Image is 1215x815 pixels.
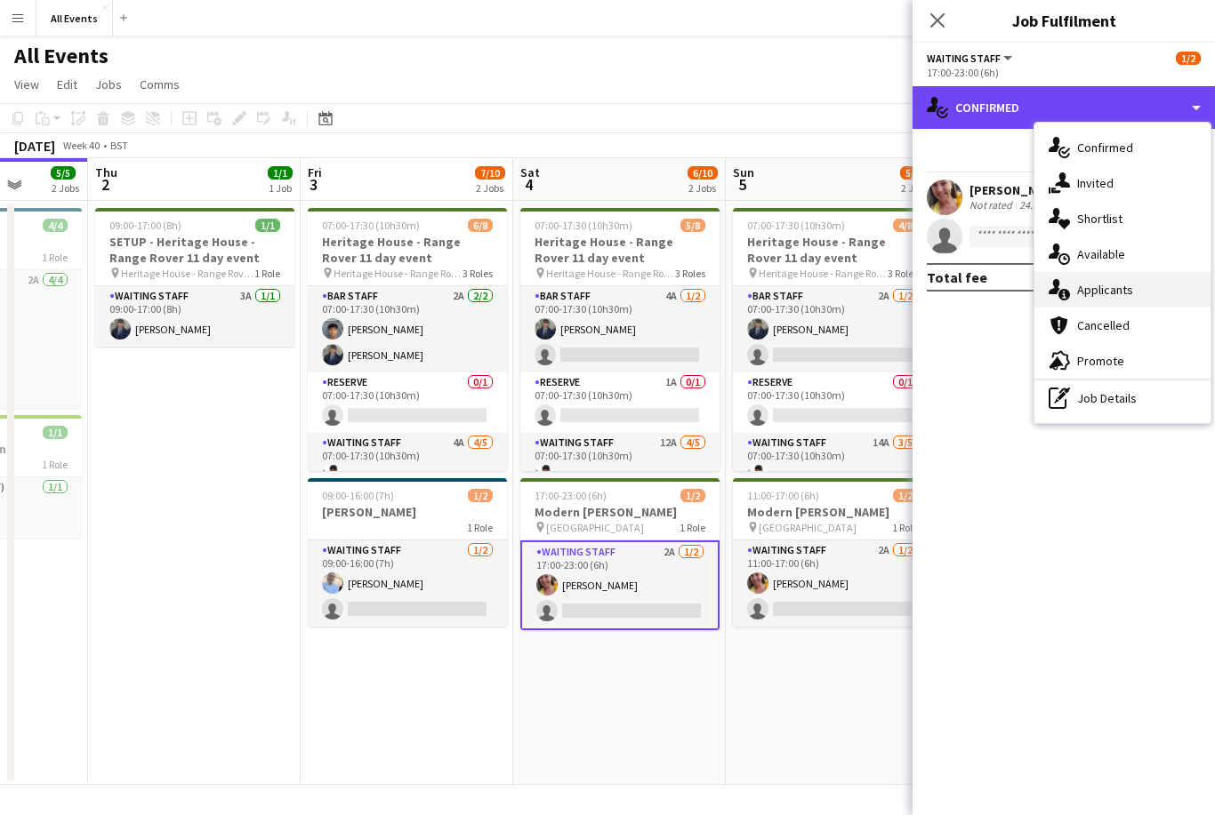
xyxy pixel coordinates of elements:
div: 2 Jobs [52,181,79,195]
h3: Modern [PERSON_NAME] [733,504,932,520]
button: Waiting Staff [927,52,1015,65]
app-job-card: 17:00-23:00 (6h)1/2Modern [PERSON_NAME] [GEOGRAPHIC_DATA]1 RoleWaiting Staff2A1/217:00-23:00 (6h)... [520,478,720,630]
app-job-card: 07:00-17:30 (10h30m)4/8Heritage House - Range Rover 11 day event Heritage House - Range Rover 11 ... [733,208,932,471]
span: 1 Role [892,521,918,534]
span: Heritage House - Range Rover 11 day event [546,267,675,280]
div: Total fee [927,268,987,286]
span: 17:00-23:00 (6h) [535,489,607,502]
div: 24.26mi [1016,198,1058,212]
a: Comms [133,73,187,96]
app-job-card: 09:00-16:00 (7h)1/2[PERSON_NAME]1 RoleWaiting Staff1/209:00-16:00 (7h)[PERSON_NAME] [308,478,507,627]
span: Sun [733,164,754,180]
span: 1 Role [254,267,280,280]
span: View [14,76,39,92]
span: Confirmed [1077,140,1133,156]
span: Heritage House - Range Rover 11 day event [121,267,254,280]
span: 4/8 [893,219,918,232]
span: Invited [1077,175,1114,191]
h3: Modern [PERSON_NAME] [520,504,720,520]
app-card-role: Waiting Staff4A4/507:00-17:30 (10h30m)[PERSON_NAME] [308,433,507,596]
span: Available [1077,246,1125,262]
span: 11:00-17:00 (6h) [747,489,819,502]
span: Shortlist [1077,211,1122,227]
span: 07:00-17:30 (10h30m) [322,219,420,232]
span: Promote [1077,353,1124,369]
span: 3 Roles [675,267,705,280]
app-job-card: 07:00-17:30 (10h30m)6/8Heritage House - Range Rover 11 day event Heritage House - Range Rover 11 ... [308,208,507,471]
span: Cancelled [1077,317,1130,333]
span: Comms [140,76,180,92]
app-card-role: Waiting Staff1/209:00-16:00 (7h)[PERSON_NAME] [308,540,507,627]
span: 5/8 [680,219,705,232]
span: 1/1 [268,166,293,180]
app-card-role: Waiting Staff2A1/211:00-17:00 (6h)[PERSON_NAME] [733,540,932,627]
app-card-role: Waiting Staff3A1/109:00-17:00 (8h)[PERSON_NAME] [95,286,294,347]
span: 3 Roles [888,267,918,280]
div: 17:00-23:00 (6h) [927,66,1201,79]
div: BST [110,139,128,152]
div: [PERSON_NAME] [970,182,1089,198]
app-card-role: Bar Staff4A1/207:00-17:30 (10h30m)[PERSON_NAME] [520,286,720,372]
span: 3 Roles [463,267,493,280]
h3: [PERSON_NAME] [308,504,507,520]
a: Edit [50,73,84,96]
a: View [7,73,46,96]
span: Waiting Staff [927,52,1001,65]
a: Jobs [88,73,129,96]
span: Week 40 [59,139,103,152]
app-job-card: 11:00-17:00 (6h)1/2Modern [PERSON_NAME] [GEOGRAPHIC_DATA]1 RoleWaiting Staff2A1/211:00-17:00 (6h)... [733,478,932,627]
span: 5/5 [51,166,76,180]
span: 4/4 [43,219,68,232]
div: 1 Job [269,181,292,195]
span: Heritage House - Range Rover 11 day event [334,267,463,280]
app-card-role: Reserve0/107:00-17:30 (10h30m) [308,372,507,433]
span: 09:00-17:00 (8h) [109,219,181,232]
span: 2 [93,174,117,195]
span: 1 Role [680,521,705,534]
span: 5 [730,174,754,195]
span: 6/8 [468,219,493,232]
span: 5/10 [900,166,930,180]
div: Confirmed [913,86,1215,129]
h3: Job Fulfilment [913,9,1215,32]
h3: Heritage House - Range Rover 11 day event [733,234,932,266]
span: 1 Role [42,458,68,471]
span: 1/2 [680,489,705,502]
h3: Heritage House - Range Rover 11 day event [308,234,507,266]
span: [GEOGRAPHIC_DATA] [546,521,644,534]
h3: SETUP - Heritage House - Range Rover 11 day event [95,234,294,266]
app-card-role: Reserve1A0/107:00-17:30 (10h30m) [520,372,720,433]
span: Thu [95,164,117,180]
div: 2 Jobs [688,181,717,195]
span: 1 Role [467,521,493,534]
app-job-card: 09:00-17:00 (8h)1/1SETUP - Heritage House - Range Rover 11 day event Heritage House - Range Rover... [95,208,294,347]
span: Fri [308,164,322,180]
span: Edit [57,76,77,92]
div: Not rated [970,198,1016,212]
span: 4 [518,174,540,195]
div: Job Details [1034,380,1211,416]
span: 1/2 [1176,52,1201,65]
span: 1 Role [42,251,68,264]
app-card-role: Reserve0/107:00-17:30 (10h30m) [733,372,932,433]
button: All Events [36,1,113,36]
span: Jobs [95,76,122,92]
app-card-role: Bar Staff2A1/207:00-17:30 (10h30m)[PERSON_NAME] [733,286,932,372]
app-card-role: Waiting Staff12A4/507:00-17:30 (10h30m)[PERSON_NAME] [520,433,720,596]
app-card-role: Bar Staff2A2/207:00-17:30 (10h30m)[PERSON_NAME][PERSON_NAME] [308,286,507,372]
span: 1/2 [468,489,493,502]
span: Applicants [1077,282,1133,298]
app-card-role: Waiting Staff14A3/507:00-17:30 (10h30m)[PERSON_NAME] [733,433,932,596]
app-card-role: Waiting Staff2A1/217:00-23:00 (6h)[PERSON_NAME] [520,540,720,630]
span: 1/1 [255,219,280,232]
span: 6/10 [688,166,718,180]
span: 1/1 [43,426,68,439]
div: 07:00-17:30 (10h30m)5/8Heritage House - Range Rover 11 day event Heritage House - Range Rover 11 ... [520,208,720,471]
span: 3 [305,174,322,195]
h3: Heritage House - Range Rover 11 day event [520,234,720,266]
